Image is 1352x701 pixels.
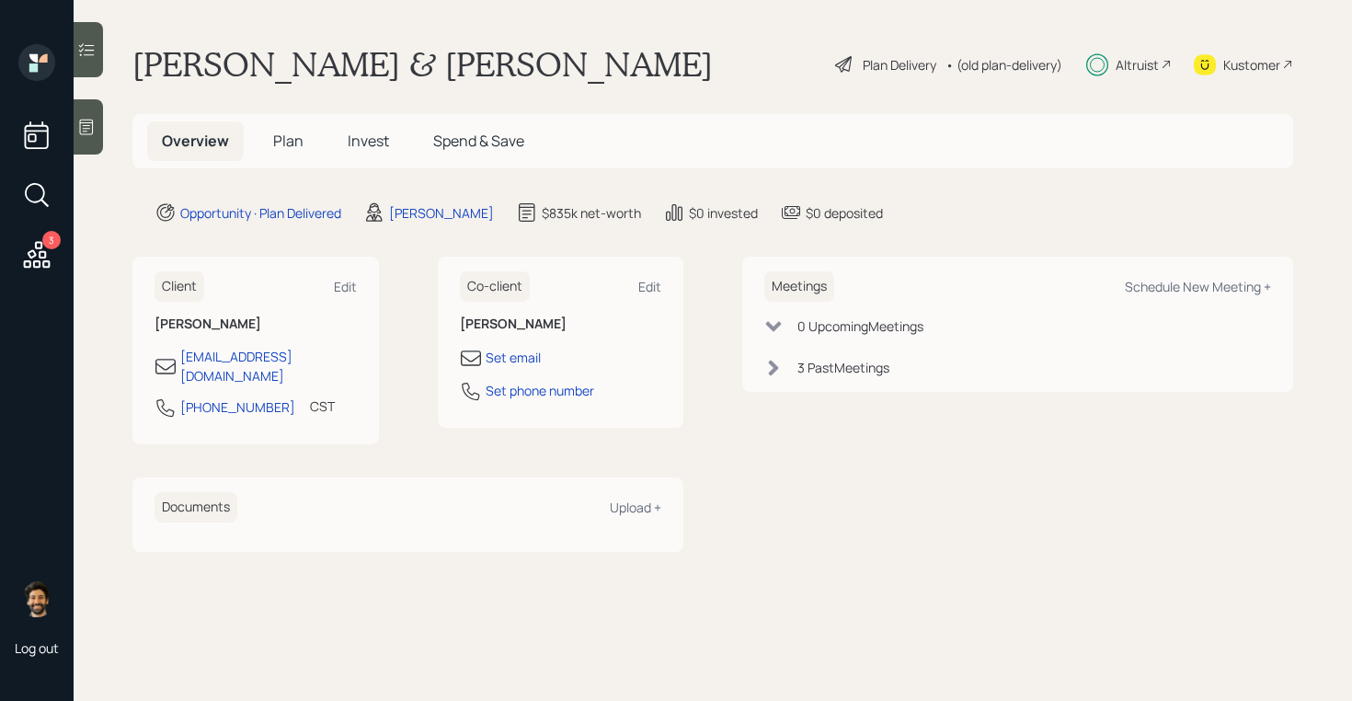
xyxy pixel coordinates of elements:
span: Overview [162,131,229,151]
div: Plan Delivery [863,55,936,75]
div: Set phone number [486,381,594,400]
h6: [PERSON_NAME] [155,316,357,332]
div: 3 [42,231,61,249]
span: Invest [348,131,389,151]
h1: [PERSON_NAME] & [PERSON_NAME] [132,44,713,85]
div: Edit [334,278,357,295]
h6: Client [155,271,204,302]
img: eric-schwartz-headshot.png [18,580,55,617]
div: [PHONE_NUMBER] [180,397,295,417]
div: Kustomer [1223,55,1280,75]
div: CST [310,396,335,416]
h6: Documents [155,492,237,523]
div: Schedule New Meeting + [1125,278,1271,295]
h6: Meetings [764,271,834,302]
div: Edit [638,278,661,295]
span: Spend & Save [433,131,524,151]
div: $0 deposited [806,203,883,223]
div: Opportunity · Plan Delivered [180,203,341,223]
div: $835k net-worth [542,203,641,223]
h6: [PERSON_NAME] [460,316,662,332]
div: [PERSON_NAME] [389,203,494,223]
div: Log out [15,639,59,657]
div: 3 Past Meeting s [797,358,889,377]
div: Upload + [610,499,661,516]
div: [EMAIL_ADDRESS][DOMAIN_NAME] [180,347,357,385]
span: Plan [273,131,304,151]
div: Set email [486,348,541,367]
div: $0 invested [689,203,758,223]
h6: Co-client [460,271,530,302]
div: 0 Upcoming Meeting s [797,316,923,336]
div: Altruist [1116,55,1159,75]
div: • (old plan-delivery) [945,55,1062,75]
